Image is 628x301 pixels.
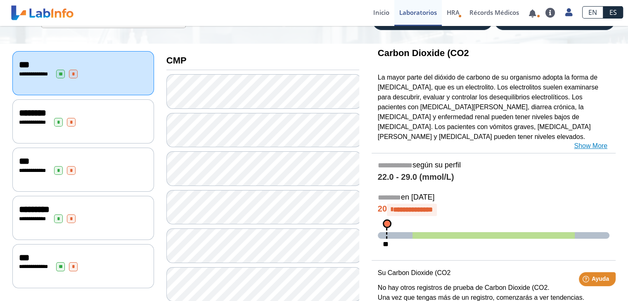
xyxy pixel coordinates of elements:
[378,204,609,216] h4: 20
[378,48,469,58] b: Carbon Dioxide (CO2
[574,141,607,151] a: Show More
[378,268,609,278] p: Su Carbon Dioxide (CO2
[447,8,460,16] span: HRA
[603,6,623,19] a: ES
[378,193,609,202] h5: en [DATE]
[166,55,187,66] b: CMP
[378,172,609,182] h4: 22.0 - 29.0 (mmol/L)
[378,161,609,170] h5: según su perfil
[555,269,619,292] iframe: Help widget launcher
[582,6,603,19] a: EN
[378,73,609,141] p: La mayor parte del dióxido de carbono de su organismo adopta la forma de [MEDICAL_DATA], que es u...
